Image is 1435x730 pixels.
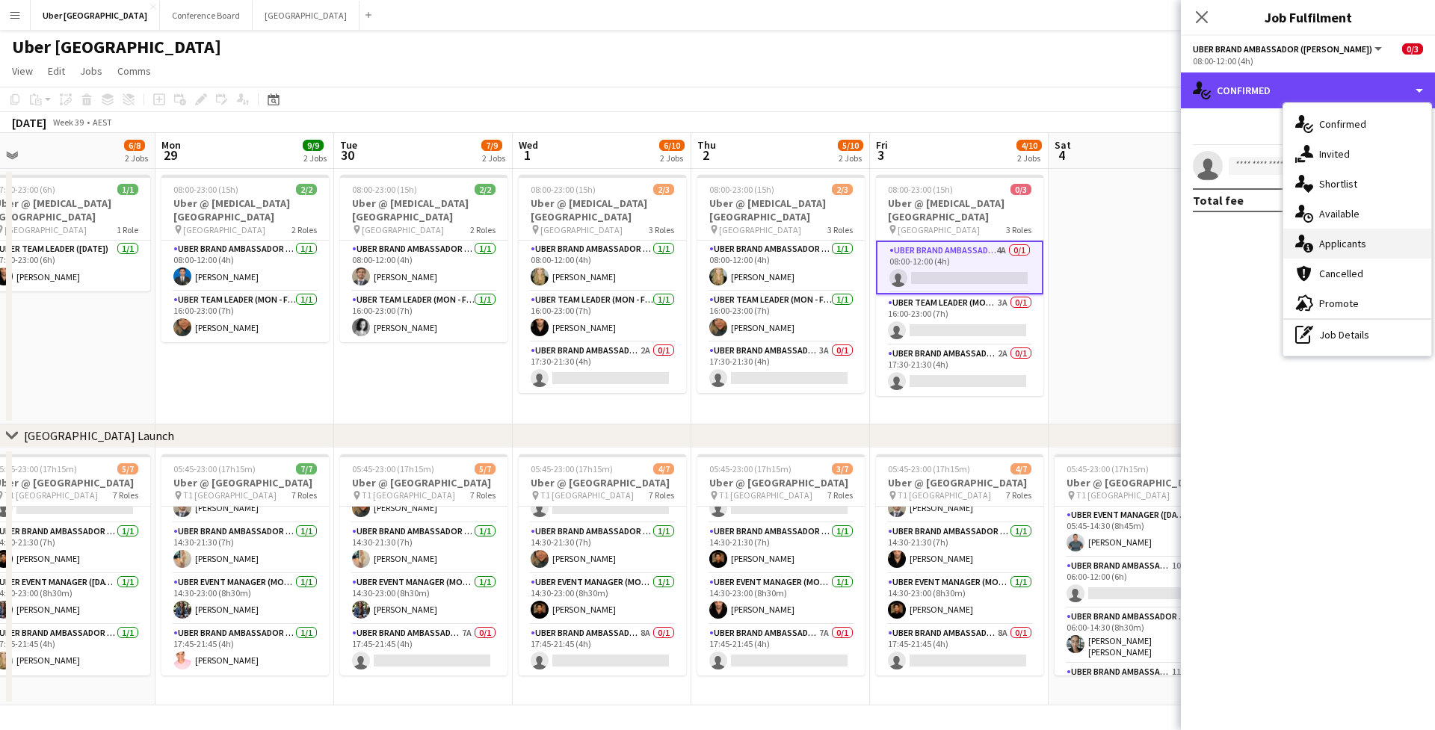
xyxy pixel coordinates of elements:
app-job-card: 08:00-23:00 (15h)2/3Uber @ [MEDICAL_DATA][GEOGRAPHIC_DATA] [GEOGRAPHIC_DATA]3 RolesUBER Brand Amb... [519,175,686,393]
span: 7 Roles [291,489,317,501]
app-job-card: 05:45-23:00 (17h15m)5/7Uber @ [GEOGRAPHIC_DATA] T1 [GEOGRAPHIC_DATA]7 Roles[PERSON_NAME]UBER Bran... [340,454,507,675]
div: 05:45-23:00 (17h15m)4/7Uber @ [GEOGRAPHIC_DATA] T1 [GEOGRAPHIC_DATA]7 Roles[PERSON_NAME]UBER Bran... [519,454,686,675]
app-card-role: UBER Brand Ambassador ([PERSON_NAME])1/108:00-12:00 (4h)[PERSON_NAME] [519,241,686,291]
span: 5/7 [117,463,138,474]
span: 0/3 [1010,184,1031,195]
span: 6/8 [124,140,145,151]
app-card-role: UBER Brand Ambassador ([PERSON_NAME])2A0/117:30-21:30 (4h) [519,342,686,393]
h3: Uber @ [MEDICAL_DATA][GEOGRAPHIC_DATA] [697,197,865,223]
span: 5/10 [838,140,863,151]
div: Cancelled [1283,259,1431,288]
span: Fri [876,138,888,152]
h3: Uber @ [MEDICAL_DATA][GEOGRAPHIC_DATA] [340,197,507,223]
span: 2/2 [296,184,317,195]
app-job-card: 08:00-23:00 (15h)2/3Uber @ [MEDICAL_DATA][GEOGRAPHIC_DATA] [GEOGRAPHIC_DATA]3 RolesUBER Brand Amb... [697,175,865,393]
a: Comms [111,61,157,81]
app-card-role: UBER Brand Ambassador ([PERSON_NAME])1/114:30-21:30 (7h)[PERSON_NAME] [519,523,686,574]
span: 05:45-23:00 (17h15m) [709,463,791,474]
app-card-role: UBER Brand Ambassador ([PERSON_NAME])7A0/117:45-21:45 (4h) [340,625,507,675]
span: 2 Roles [291,224,317,235]
span: 30 [338,146,357,164]
app-card-role: UBER Event Manager (Mon - Fri)1/114:30-23:00 (8h30m)[PERSON_NAME] [519,574,686,625]
span: 7/7 [296,463,317,474]
button: Uber [GEOGRAPHIC_DATA] [31,1,160,30]
span: Wed [519,138,538,152]
span: Week 39 [49,117,87,128]
app-card-role: Uber Team Leader (Mon - Fri)1/116:00-23:00 (7h)[PERSON_NAME] [519,291,686,342]
app-card-role: UBER Brand Ambassador ([PERSON_NAME])1/114:30-21:30 (7h)[PERSON_NAME] [697,523,865,574]
span: 7 Roles [649,489,674,501]
span: 2 [695,146,716,164]
span: Sat [1055,138,1071,152]
app-card-role: UBER Brand Ambassador ([PERSON_NAME])1/114:30-21:30 (7h)[PERSON_NAME] [340,523,507,574]
div: Shortlist [1283,169,1431,199]
div: AEST [93,117,112,128]
app-job-card: 08:00-23:00 (15h)0/3Uber @ [MEDICAL_DATA][GEOGRAPHIC_DATA] [GEOGRAPHIC_DATA]3 RolesUBER Brand Amb... [876,175,1043,396]
div: Invited [1283,139,1431,169]
h3: Uber @ [GEOGRAPHIC_DATA] [340,476,507,489]
div: 2 Jobs [482,152,505,164]
span: 4 [1052,146,1071,164]
h3: Uber @ [GEOGRAPHIC_DATA] [161,476,329,489]
span: 05:45-23:00 (17h15m) [352,463,434,474]
div: [DATE] [12,115,46,130]
span: 08:00-23:00 (15h) [531,184,596,195]
span: [GEOGRAPHIC_DATA] [183,224,265,235]
app-card-role: UBER Brand Ambassador ([DATE])11A0/1 [1055,664,1222,714]
span: UBER Brand Ambassador (Mon - Fri) [1193,43,1372,55]
app-job-card: 05:45-23:00 (17h15m)4/7Uber @ [GEOGRAPHIC_DATA] T1 [GEOGRAPHIC_DATA]7 RolesUBER Event Manager ([D... [1055,454,1222,675]
app-card-role: UBER Event Manager (Mon - Fri)1/114:30-23:00 (8h30m)[PERSON_NAME] [876,574,1043,625]
app-card-role: Uber Team Leader (Mon - Fri)1/116:00-23:00 (7h)[PERSON_NAME] [697,291,865,342]
app-card-role: UBER Brand Ambassador ([PERSON_NAME])1/114:30-21:30 (7h)[PERSON_NAME] [161,523,329,574]
span: [GEOGRAPHIC_DATA] [4,224,87,235]
div: Total fee [1193,193,1244,208]
span: 2/3 [832,184,853,195]
div: Confirmed [1283,109,1431,139]
div: 05:45-23:00 (17h15m)4/7Uber @ [GEOGRAPHIC_DATA] T1 [GEOGRAPHIC_DATA]7 Roles UBER Brand Ambassador... [876,454,1043,675]
app-card-role: UBER Brand Ambassador ([PERSON_NAME])1/117:45-21:45 (4h)[PERSON_NAME] [161,625,329,675]
span: 3/7 [832,463,853,474]
span: 4/7 [653,463,674,474]
div: 2 Jobs [125,152,148,164]
h3: Uber @ [MEDICAL_DATA][GEOGRAPHIC_DATA] [161,197,329,223]
span: Jobs [80,64,102,78]
button: [GEOGRAPHIC_DATA] [253,1,359,30]
span: [GEOGRAPHIC_DATA] [540,224,623,235]
app-card-role: UBER Brand Ambassador ([PERSON_NAME])4A0/108:00-12:00 (4h) [876,241,1043,294]
span: Thu [697,138,716,152]
span: 6/10 [659,140,685,151]
div: 2 Jobs [839,152,862,164]
span: 2/3 [653,184,674,195]
div: [GEOGRAPHIC_DATA] Launch [24,428,174,443]
span: 7 Roles [827,489,853,501]
span: 0/3 [1402,43,1423,55]
h3: Uber @ [GEOGRAPHIC_DATA] [697,476,865,489]
span: 3 Roles [1006,224,1031,235]
div: 08:00-12:00 (4h) [1193,55,1423,66]
span: 05:45-23:00 (17h15m) [1067,463,1149,474]
span: 3 Roles [827,224,853,235]
span: T1 [GEOGRAPHIC_DATA] [540,489,634,501]
span: T1 [GEOGRAPHIC_DATA] [362,489,455,501]
h1: Uber [GEOGRAPHIC_DATA] [12,36,221,58]
span: Tue [340,138,357,152]
app-card-role: Uber Team Leader (Mon - Fri)1/116:00-23:00 (7h)[PERSON_NAME] [340,291,507,342]
a: Jobs [74,61,108,81]
span: 7 Roles [113,489,138,501]
span: 3 [874,146,888,164]
span: 08:00-23:00 (15h) [709,184,774,195]
span: View [12,64,33,78]
span: 05:45-23:00 (17h15m) [888,463,970,474]
app-card-role: UBER Event Manager (Mon - Fri)1/114:30-23:00 (8h30m)[PERSON_NAME] [161,574,329,625]
span: T1 [GEOGRAPHIC_DATA] [719,489,812,501]
span: 4/10 [1016,140,1042,151]
app-job-card: 08:00-23:00 (15h)2/2Uber @ [MEDICAL_DATA][GEOGRAPHIC_DATA] [GEOGRAPHIC_DATA]2 RolesUBER Brand Amb... [161,175,329,342]
app-card-role: UBER Event Manager (Mon - Fri)1/114:30-23:00 (8h30m)[PERSON_NAME] [697,574,865,625]
span: 5/7 [475,463,496,474]
a: View [6,61,39,81]
button: UBER Brand Ambassador ([PERSON_NAME]) [1193,43,1384,55]
span: 08:00-23:00 (15h) [352,184,417,195]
